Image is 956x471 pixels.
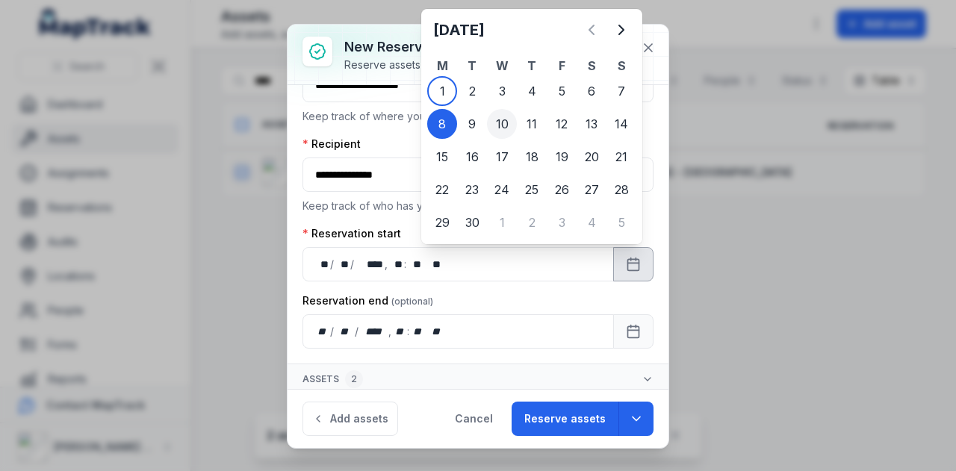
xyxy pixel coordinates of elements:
[350,257,356,272] div: /
[577,240,606,270] div: 11
[389,257,404,272] div: hour,
[457,208,487,237] div: Tuesday 30 September 2025
[302,137,361,152] label: Recipient
[427,76,457,106] div: 1
[427,109,457,139] div: 8
[577,175,606,205] div: 27
[606,175,636,205] div: 28
[302,157,654,192] input: :r6r:-form-item-label
[547,208,577,237] div: 3
[606,109,636,139] div: 14
[606,76,636,106] div: Sunday 7 September 2025
[606,109,636,139] div: Sunday 14 September 2025
[606,57,636,75] th: S
[457,109,487,139] div: 9
[427,76,457,106] div: Today, Monday 1 September 2025, First available date
[577,142,606,172] div: Saturday 20 September 2025
[487,109,517,139] div: Wednesday 10 September 2025
[355,324,360,339] div: /
[547,142,577,172] div: 19
[577,15,606,45] button: Previous
[577,142,606,172] div: 20
[388,324,393,339] div: ,
[487,57,517,75] th: W
[302,198,654,214] p: Keep track of who has your assets.
[335,257,350,272] div: month,
[547,76,577,106] div: Friday 5 September 2025
[487,208,517,237] div: 1
[457,76,487,106] div: 2
[487,208,517,237] div: Wednesday 1 October 2025
[487,142,517,172] div: 17
[427,15,636,272] div: September 2025
[427,57,457,75] th: M
[426,257,442,272] div: am/pm,
[577,76,606,106] div: Saturday 6 September 2025
[404,257,408,272] div: :
[457,240,487,270] div: 7
[457,142,487,172] div: 16
[577,208,606,237] div: 4
[393,324,408,339] div: hour,
[547,57,577,75] th: F
[577,109,606,139] div: Saturday 13 September 2025
[302,226,401,241] label: Reservation start
[427,142,457,172] div: Monday 15 September 2025
[487,240,517,270] div: 8
[487,240,517,270] div: Wednesday 8 October 2025
[407,324,411,339] div: :
[302,402,398,436] button: Add assets
[517,76,547,106] div: Thursday 4 September 2025
[345,370,363,388] div: 2
[427,240,457,270] div: 6
[606,175,636,205] div: Sunday 28 September 2025
[302,370,363,388] span: Assets
[577,109,606,139] div: 13
[577,76,606,106] div: 6
[547,175,577,205] div: 26
[517,175,547,205] div: 25
[302,108,654,125] p: Keep track of where your assets are located.
[487,175,517,205] div: 24
[457,175,487,205] div: Tuesday 23 September 2025
[517,76,547,106] div: 4
[330,257,335,272] div: /
[547,240,577,270] div: Friday 10 October 2025
[302,293,433,308] label: Reservation end
[613,247,654,281] button: Calendar
[606,240,636,270] div: Sunday 12 October 2025
[512,402,618,436] button: Reserve assets
[547,76,577,106] div: 5
[360,324,388,339] div: year,
[517,240,547,270] div: Thursday 9 October 2025
[606,208,636,237] div: 5
[457,240,487,270] div: Tuesday 7 October 2025
[427,142,457,172] div: 15
[517,175,547,205] div: Thursday 25 September 2025
[427,240,457,270] div: Monday 6 October 2025
[577,240,606,270] div: Saturday 11 October 2025
[547,208,577,237] div: Friday 3 October 2025
[517,57,547,75] th: T
[315,324,330,339] div: day,
[606,142,636,172] div: Sunday 21 September 2025
[427,208,457,237] div: Monday 29 September 2025
[487,142,517,172] div: Wednesday 17 September 2025
[547,240,577,270] div: 10
[457,208,487,237] div: 30
[487,76,517,106] div: Wednesday 3 September 2025
[487,175,517,205] div: Wednesday 24 September 2025
[606,240,636,270] div: 12
[487,76,517,106] div: 3
[517,109,547,139] div: Thursday 11 September 2025
[517,142,547,172] div: 18
[606,142,636,172] div: 21
[547,142,577,172] div: Friday 19 September 2025
[427,109,457,139] div: Monday 8 September 2025 selected
[487,109,517,139] div: 10
[457,175,487,205] div: 23
[427,175,457,205] div: 22
[547,175,577,205] div: Friday 26 September 2025
[356,257,384,272] div: year,
[315,257,330,272] div: day,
